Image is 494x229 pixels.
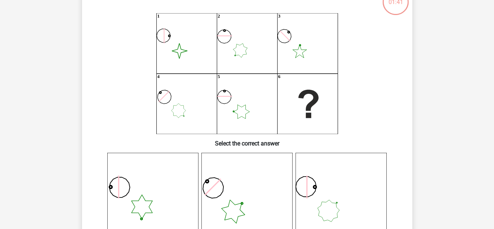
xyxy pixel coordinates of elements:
[278,74,280,80] text: 6
[157,14,159,19] text: 1
[278,14,280,19] text: 3
[218,14,220,19] text: 2
[218,74,220,80] text: 5
[94,134,401,147] h6: Select the correct answer
[157,74,159,80] text: 4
